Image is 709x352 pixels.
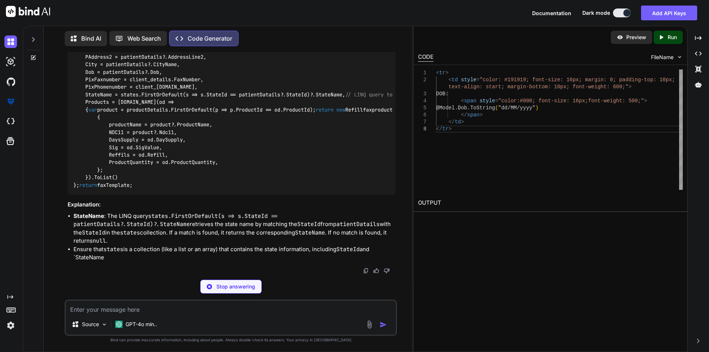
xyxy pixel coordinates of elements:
[73,212,104,219] strong: StateName
[467,112,480,118] span: span
[127,34,161,43] p: Web Search
[4,75,17,88] img: githubDark
[418,76,427,83] div: 2
[495,98,498,104] span: =
[498,98,644,104] span: "color:#000; font-size: 16px;font-weight: 500;"
[532,9,571,17] button: Documentation
[436,91,449,97] span: DOB:
[418,53,434,62] div: CODE
[81,34,101,43] p: Bind AI
[120,229,140,236] code: states
[188,34,232,43] p: Code Generator
[82,321,99,328] p: Source
[603,84,628,90] span: t: 600;"
[297,221,321,228] code: StateId
[73,212,395,245] li: : The LINQ query retrieves the state name by matching the from with the in the collection. If a m...
[4,35,17,48] img: darkChat
[73,245,395,262] li: Ensure that is a collection (like a list or an array) that contains the state information, includ...
[363,268,369,274] img: copy
[439,70,445,76] span: tr
[418,69,427,76] div: 1
[479,77,634,83] span: "color: #191919; font-size: 16px; margin: 0; paddi
[68,201,395,209] h3: Explanation:
[626,34,646,41] p: Preview
[495,105,498,111] span: (
[452,77,458,83] span: td
[4,95,17,108] img: premium
[345,91,449,98] span: // LINQ query to get the state name
[498,105,535,111] span: "dd/MM/yyyy"
[461,112,467,118] span: </
[634,77,675,83] span: ng-top: 10px;
[448,77,451,83] span: <
[414,194,687,212] h2: OUTPUT
[461,77,476,83] span: style
[365,320,374,329] img: attachment
[126,321,157,328] p: GPT-4o min..
[668,34,677,41] p: Run
[373,268,379,274] img: like
[88,106,97,113] span: var
[448,84,603,90] span: text-align: start; margin-bottom: 10px; font-weigh
[479,98,495,104] span: style
[535,105,538,111] span: )
[436,105,495,111] span: @Model.Dob.ToString
[436,126,442,132] span: </
[617,34,623,41] img: preview
[644,98,647,104] span: >
[101,321,107,328] img: Pick Models
[380,321,387,328] img: icon
[628,84,631,90] span: >
[461,98,464,104] span: <
[479,112,482,118] span: >
[418,119,427,126] div: 7
[448,126,451,132] span: >
[6,6,50,17] img: Bind AI
[651,54,674,61] span: FileName
[418,90,427,98] div: 3
[65,337,397,343] p: Bind can provide inaccurate information, including about people. Always double-check its answers....
[4,319,17,332] img: settings
[418,98,427,105] div: 4
[442,126,448,132] span: tr
[677,54,683,60] img: chevron down
[436,70,439,76] span: <
[79,182,97,188] span: return
[641,6,697,20] button: Add API Keys
[455,119,461,125] span: td
[418,105,427,112] div: 5
[582,9,610,17] span: Dark mode
[103,246,123,253] code: states
[532,10,571,16] span: Documentation
[333,221,380,228] code: patientDatails
[295,229,325,236] code: StateName
[464,98,476,104] span: span
[448,119,455,125] span: </
[93,237,106,245] code: null
[418,112,427,119] div: 6
[4,55,17,68] img: darkAi-studio
[336,106,345,113] span: new
[476,77,479,83] span: =
[82,229,105,236] code: StateId
[115,321,123,328] img: GPT-4o mini
[216,283,255,290] p: Stop answering
[73,212,278,228] code: states.FirstOrDefault(s => s.StateId == patientDatails?.StateId)?.StateName
[336,246,360,253] code: StateId
[461,119,464,125] span: >
[445,70,448,76] span: >
[384,268,390,274] img: dislike
[418,126,427,133] div: 8
[4,115,17,128] img: cloudideIcon
[316,106,333,113] span: return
